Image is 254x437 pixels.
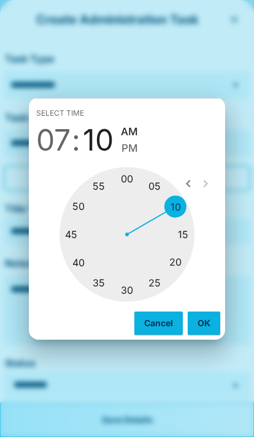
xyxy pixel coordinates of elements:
[134,312,183,335] button: Cancel
[121,124,138,140] button: AM
[121,140,138,157] button: PM
[72,123,80,157] span: :
[36,103,84,123] span: Select time
[176,171,201,196] button: open previous view
[83,123,114,157] button: 10
[188,312,220,335] button: OK
[36,123,71,157] button: 07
